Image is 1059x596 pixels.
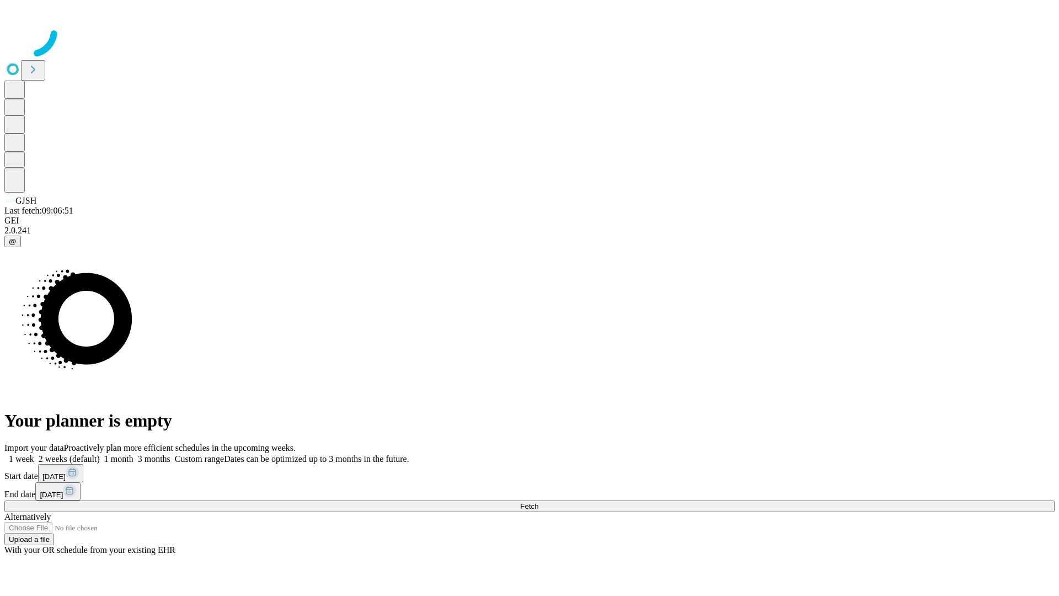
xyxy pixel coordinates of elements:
[4,482,1055,501] div: End date
[4,411,1055,431] h1: Your planner is empty
[4,216,1055,226] div: GEI
[4,206,73,215] span: Last fetch: 09:06:51
[39,454,100,464] span: 2 weeks (default)
[4,534,54,545] button: Upload a file
[4,443,64,453] span: Import your data
[64,443,296,453] span: Proactively plan more efficient schedules in the upcoming weeks.
[4,512,51,521] span: Alternatively
[4,236,21,247] button: @
[104,454,133,464] span: 1 month
[4,226,1055,236] div: 2.0.241
[42,472,66,481] span: [DATE]
[9,454,34,464] span: 1 week
[4,464,1055,482] div: Start date
[9,237,17,246] span: @
[4,501,1055,512] button: Fetch
[38,464,83,482] button: [DATE]
[175,454,224,464] span: Custom range
[4,545,175,555] span: With your OR schedule from your existing EHR
[520,502,538,510] span: Fetch
[138,454,170,464] span: 3 months
[35,482,81,501] button: [DATE]
[40,491,63,499] span: [DATE]
[224,454,409,464] span: Dates can be optimized up to 3 months in the future.
[15,196,36,205] span: GJSH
